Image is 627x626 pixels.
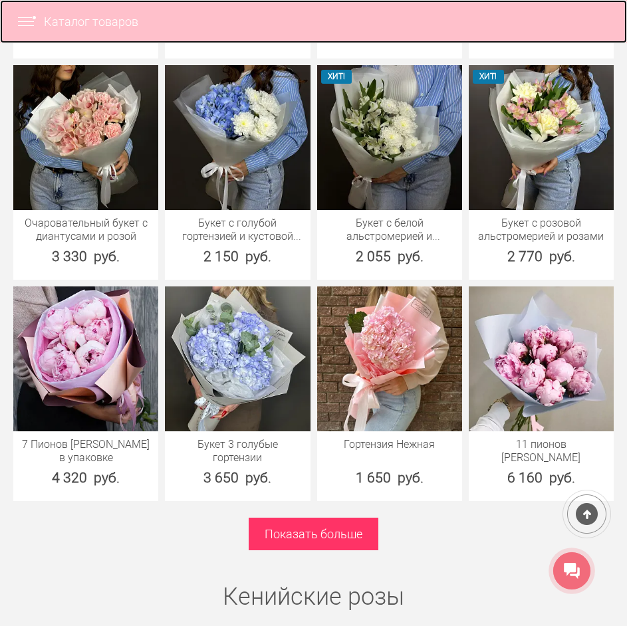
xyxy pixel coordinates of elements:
a: Букет с голубой гортензией и кустовой хризантемой [172,217,303,243]
a: Букет с розовой альстромерией и розами [475,217,607,243]
img: Букет с белой альстромерией и хризантемой [317,65,462,210]
div: 3 650 руб. [165,468,310,488]
div: 3 330 руб. [13,247,158,266]
a: Кенийские розы [223,583,404,611]
div: 2 055 руб. [317,247,462,266]
div: 6 160 руб. [469,468,614,488]
a: Букет с белой альстромерией и хризантемой [324,217,455,243]
img: Очаровательный букет с диантусами и розой [13,65,158,210]
span: ХИТ! [321,70,352,84]
a: Показать больше [249,518,378,550]
span: ХИТ! [473,70,504,84]
img: 7 Пионов Сара Бернар в упаковке [13,286,158,431]
a: 7 Пионов [PERSON_NAME] в упаковке [20,438,152,465]
a: 11 пионов [PERSON_NAME] [475,438,607,465]
a: Гортензия Нежная [324,438,455,451]
img: Букет 3 голубые гортензии [165,286,310,431]
img: Гортензия Нежная [317,286,462,431]
div: 1 650 руб. [317,468,462,488]
a: Очаровательный букет с диантусами и розой [20,217,152,243]
img: Букет с голубой гортензией и кустовой хризантемой [165,65,310,210]
img: Букет с розовой альстромерией и розами [469,65,614,210]
div: 4 320 руб. [13,468,158,488]
div: 2 770 руб. [469,247,614,266]
a: Букет 3 голубые гортензии [172,438,303,465]
div: 2 150 руб. [165,247,310,266]
img: 11 пионов Сара Бернар [469,286,614,431]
